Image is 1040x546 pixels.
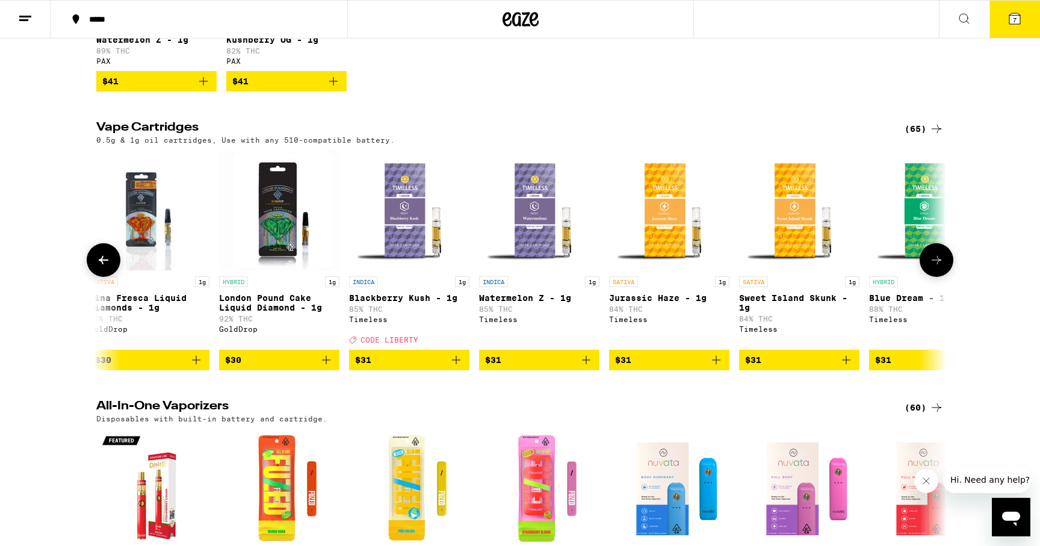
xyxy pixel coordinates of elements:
img: Timeless - Sweet Island Skunk - 1g [739,150,859,270]
div: Timeless [869,315,989,323]
div: Timeless [739,325,859,333]
p: Jurassic Haze - 1g [609,293,729,303]
p: 92% THC [219,315,339,323]
p: London Pound Cake Liquid Diamond - 1g [219,293,339,312]
a: Open page for Blackberry Kush - 1g from Timeless [349,150,469,350]
img: GoldDrop - Pina Fresca Liquid Diamonds - 1g [101,150,197,270]
p: 85% THC [479,305,599,313]
p: 1g [845,276,859,287]
p: HYBRID [869,276,898,287]
p: SATIVA [739,276,768,287]
button: 7 [989,1,1040,38]
button: Add to bag [609,350,729,370]
span: $41 [102,76,119,86]
span: 7 [1013,16,1017,23]
p: 1g [585,276,599,287]
span: $30 [95,355,111,365]
p: 0.5g & 1g oil cartridges, Use with any 510-compatible battery. [96,136,395,144]
img: Timeless - Blackberry Kush - 1g [349,150,469,270]
a: Open page for London Pound Cake Liquid Diamond - 1g from GoldDrop [219,150,339,350]
p: INDICA [349,276,378,287]
p: 82% THC [226,47,347,55]
p: HYBRID [219,276,248,287]
img: Timeless - Jurassic Haze - 1g [609,150,729,270]
a: Open page for Jurassic Haze - 1g from Timeless [609,150,729,350]
div: Timeless [349,315,469,323]
p: Sweet Island Skunk - 1g [739,293,859,312]
button: Add to bag [739,350,859,370]
button: Add to bag [479,350,599,370]
p: 84% THC [609,305,729,313]
p: Disposables with built-in battery and cartridge. [96,415,327,423]
a: (65) [905,122,944,136]
p: 1g [195,276,209,287]
button: Add to bag [89,350,209,370]
a: (60) [905,400,944,415]
h2: All-In-One Vaporizers [96,400,885,415]
span: CODE LIBERTY [361,336,418,344]
a: Open page for Pina Fresca Liquid Diamonds - 1g from GoldDrop [89,150,209,350]
button: Add to bag [869,350,989,370]
p: 88% THC [869,305,989,313]
p: 1g [325,276,339,287]
div: Timeless [609,315,729,323]
p: 92% THC [89,315,209,323]
span: $30 [225,355,241,365]
img: Timeless - Watermelon Z - 1g [479,150,599,270]
span: $31 [875,355,891,365]
p: 85% THC [349,305,469,313]
div: PAX [226,57,347,65]
span: $31 [745,355,761,365]
a: Open page for Blue Dream - 1g from Timeless [869,150,989,350]
a: Open page for Watermelon Z - 1g from Timeless [479,150,599,350]
p: Blue Dream - 1g [869,293,989,303]
p: Blackberry Kush - 1g [349,293,469,303]
iframe: Close message [914,469,938,493]
p: Pina Fresca Liquid Diamonds - 1g [89,293,209,312]
a: Open page for Sweet Island Skunk - 1g from Timeless [739,150,859,350]
p: SATIVA [89,276,118,287]
p: 84% THC [739,315,859,323]
div: PAX [96,57,217,65]
img: Timeless - Blue Dream - 1g [869,150,989,270]
div: GoldDrop [89,325,209,333]
p: INDICA [479,276,508,287]
iframe: Button to launch messaging window [992,498,1030,536]
div: Timeless [479,315,599,323]
span: $31 [485,355,501,365]
iframe: Message from company [943,467,1030,493]
span: $41 [232,76,249,86]
p: 89% THC [96,47,217,55]
p: Watermelon Z - 1g [479,293,599,303]
h2: Vape Cartridges [96,122,885,136]
button: Add to bag [219,350,339,370]
button: Add to bag [96,71,217,92]
p: SATIVA [609,276,638,287]
div: GoldDrop [219,325,339,333]
span: $31 [355,355,371,365]
img: GoldDrop - London Pound Cake Liquid Diamond - 1g [219,150,339,270]
p: 1g [455,276,469,287]
p: 1g [715,276,729,287]
span: $31 [615,355,631,365]
button: Add to bag [226,71,347,92]
button: Add to bag [349,350,469,370]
